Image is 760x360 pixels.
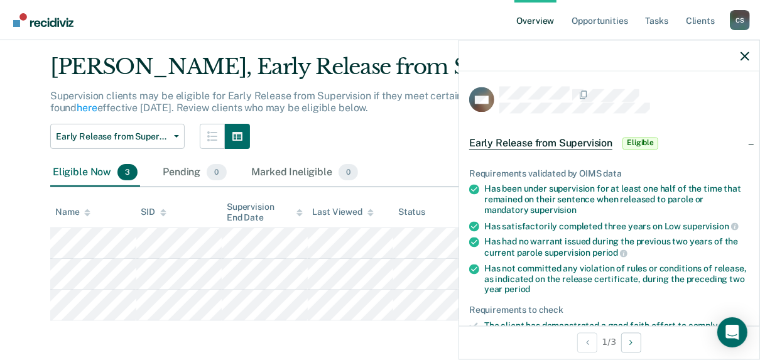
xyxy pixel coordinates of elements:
div: Has been under supervision for at least one half of the time that remained on their sentence when... [484,184,749,215]
img: Recidiviz [13,13,73,27]
span: Early Release from Supervision [56,131,169,142]
div: Marked Ineligible [249,159,361,187]
span: 0 [207,164,226,180]
div: Has satisfactorily completed three years on Low [484,221,749,232]
div: [PERSON_NAME], Early Release from Supervision [50,54,710,90]
div: 1 / 3 [459,325,759,359]
button: Profile dropdown button [730,10,750,30]
div: C S [730,10,750,30]
p: Supervision clients may be eligible for Early Release from Supervision if they meet certain crite... [50,90,638,114]
div: The client has demonstrated a good faith effort to comply with supervision, crime victim fees and... [484,321,749,353]
span: 0 [339,164,358,180]
div: Pending [160,159,229,187]
div: Last Viewed [313,207,374,217]
button: Next Opportunity [621,332,641,352]
button: Previous Opportunity [577,332,597,352]
div: Has not committed any violation of rules or conditions of release, as indicated on the release ce... [484,263,749,295]
span: period [504,285,530,295]
div: Early Release from SupervisionEligible [459,123,759,163]
span: Early Release from Supervision [469,137,612,150]
div: Requirements to check [469,305,749,316]
div: Status [398,207,425,217]
div: Open Intercom Messenger [717,317,747,347]
span: supervision [683,221,738,231]
div: Has had no warrant issued during the previous two years of the current parole supervision [484,237,749,258]
div: Name [55,207,90,217]
span: 3 [117,164,138,180]
a: here [77,102,97,114]
div: Supervision End Date [227,202,303,223]
div: Requirements validated by OIMS data [469,168,749,179]
span: supervision [531,205,577,215]
div: Eligible Now [50,159,140,187]
div: SID [141,207,167,217]
span: period [592,248,627,258]
span: Eligible [622,137,658,150]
